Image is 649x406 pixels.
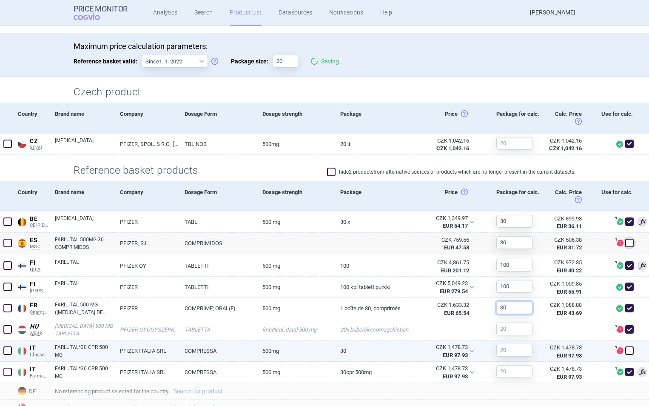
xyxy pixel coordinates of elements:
[412,340,480,362] div: CZK 1,478.73EUR 97.93
[557,310,582,316] strong: EUR 43.69
[30,259,48,267] span: FI
[114,103,179,133] div: Company
[15,321,48,336] a: HUHUNEAK
[55,343,114,359] a: FARLUTAL*30 CPR 500 MG
[178,134,256,154] a: TBL NOB
[15,257,48,272] a: FIFIHILA
[557,289,582,295] strong: EUR 55.91
[18,387,26,395] img: Germany
[613,238,618,243] span: ?
[18,283,26,292] img: Finland
[490,103,541,133] div: Package for calc.
[18,304,26,313] img: France
[637,260,647,271] span: 2nd lowest price
[311,55,353,68] div: Saving…
[55,322,114,337] a: [MEDICAL_DATA] 500 MG TABLETTA
[443,352,468,358] strong: EUR 97.93
[114,298,179,319] a: PFIZER
[541,181,592,212] div: Calc. Price
[178,255,256,276] a: TABLETTI
[592,181,637,212] div: Use for calc.
[178,362,256,383] a: COMPRESSA
[114,255,179,276] a: PFIZER OY
[547,280,582,288] div: CZK 1,009.85
[496,259,532,272] input: 20
[412,103,490,133] div: Price
[74,5,128,21] a: Price MonitorCOGVIO
[444,310,469,316] strong: EUR 65.54
[496,236,532,249] input: 20
[30,244,48,250] span: MSC
[613,367,618,372] span: ?
[412,277,480,298] div: CZK 5,049.23EUR 279.54
[178,212,256,232] a: TABL.
[613,346,618,351] span: ?
[412,362,480,383] div: CZK 1,478.73EUR 97.93
[18,326,26,334] img: Hungary
[18,368,26,377] img: Italy
[541,255,592,277] a: CZK 972.35EUR 40.22
[15,181,48,212] div: Country
[30,223,48,229] span: CBIP DCI
[496,280,532,293] input: 20
[418,280,468,287] div: CZK 5,049.23
[418,343,468,359] abbr: SP-CAU-010 Itálie hrazené LP
[490,181,541,212] div: Package for calc.
[496,323,532,335] input: 20
[74,13,112,20] span: COGVIO
[541,103,592,133] div: Calc. Price
[30,267,48,273] span: HILA
[547,215,582,223] div: CZK 899.98
[273,55,298,68] input: Package size:
[334,255,412,276] a: 100
[334,362,412,383] a: 30CPR 500MG
[541,340,592,363] a: CZK 1,478.73EUR 97.93
[55,137,114,152] a: [MEDICAL_DATA]
[334,181,412,212] div: Package
[30,288,48,294] span: [PERSON_NAME]
[334,212,412,232] a: 30 x
[114,134,179,154] a: PFIZER, SPOL. S R.O., [GEOGRAPHIC_DATA]
[178,181,256,212] div: Dosage Form
[15,364,48,379] a: ITITFarmadati
[15,385,48,396] span: DE
[613,217,618,222] span: ?
[256,319,334,340] a: [MEDICAL_DATA] 500 mg
[74,85,575,99] h2: Czech product
[74,55,142,68] span: Reference basket valid:
[436,145,469,152] strong: CZK 1,042.16
[256,212,334,232] a: 500 mg
[557,244,582,251] strong: EUR 31.72
[74,42,575,51] p: Maximum price calculation parameters:
[142,55,208,68] select: Reference basket valid:
[613,260,618,266] span: ?
[18,140,26,148] img: Czech Republic
[418,259,469,274] abbr: SP-CAU-010 Finsko Hila
[418,301,469,317] abbr: SP-CAU-010 Francie
[496,215,532,228] input: 20
[547,236,582,244] div: CZK 506.38
[15,343,48,357] a: ITITClasse A, AIFA
[613,324,618,329] span: ?
[15,103,48,133] div: Country
[541,233,592,255] a: CZK 506.38EUR 31.72
[30,137,48,145] span: CZ
[496,365,532,378] input: 20
[256,277,334,297] a: 500 mg
[30,280,48,288] span: FI
[18,347,26,355] img: Italy
[418,365,468,372] div: CZK 1,478.73
[55,301,114,316] a: FARLUTAL 500 MG ([MEDICAL_DATA] DE [MEDICAL_DATA])
[55,365,114,380] a: FARLUTAL*30 CPR 500 MG
[547,301,582,309] div: CZK 1,088.88
[637,367,647,377] span: 3rd lowest price
[334,319,412,340] a: 20x buborékcsomagolásban
[30,331,48,337] span: NEAK
[114,362,179,383] a: PFIZER ITALIA SRL
[334,298,412,319] a: 1 Boîte de 30, comprimés
[547,137,582,145] div: CZK 1,042.16
[18,239,26,248] img: Spain
[418,214,468,230] abbr: SP-CAU-010 Belgie hrazené LP
[549,145,582,152] strong: CZK 1,042.16
[256,255,334,276] a: 500 mg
